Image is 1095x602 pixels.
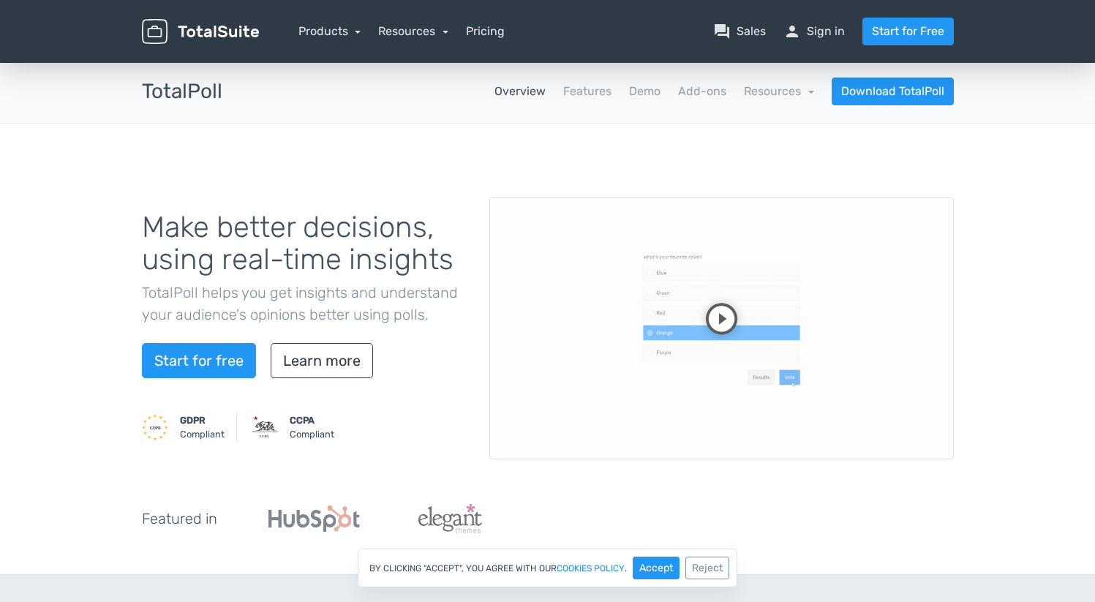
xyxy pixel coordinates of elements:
[832,78,954,105] a: Download TotalPoll
[298,24,361,38] a: Products
[783,23,801,40] span: person
[378,24,448,38] a: Resources
[142,80,222,103] h3: TotalPoll
[142,282,467,326] p: TotalPoll helps you get insights and understand your audience's opinions better using polls.
[418,504,482,533] img: ElegantThemes
[180,415,206,426] strong: GDPR
[290,413,334,441] small: Compliant
[685,557,729,579] button: Reject
[271,343,373,378] a: Learn more
[678,83,726,100] a: Add-ons
[142,511,217,527] h5: Featured in
[142,211,467,276] h1: Make better decisions, using real-time insights
[358,549,737,587] div: By clicking "Accept", you agree with our .
[629,83,661,100] a: Demo
[557,564,625,573] a: cookies policy
[713,23,766,40] a: question_answerSales
[713,23,731,40] span: question_answer
[268,505,360,532] img: Hubspot
[783,23,845,40] a: personSign in
[563,83,612,100] a: Features
[180,413,225,441] small: Compliant
[142,414,168,440] img: GDPR
[862,18,954,45] a: Start for Free
[142,19,259,45] img: TotalSuite for WordPress
[633,557,680,579] button: Accept
[290,415,315,426] strong: CCPA
[466,23,505,40] a: Pricing
[252,414,278,440] img: CCPA
[142,343,256,378] a: Start for free
[494,83,546,100] a: Overview
[744,84,814,98] a: Resources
